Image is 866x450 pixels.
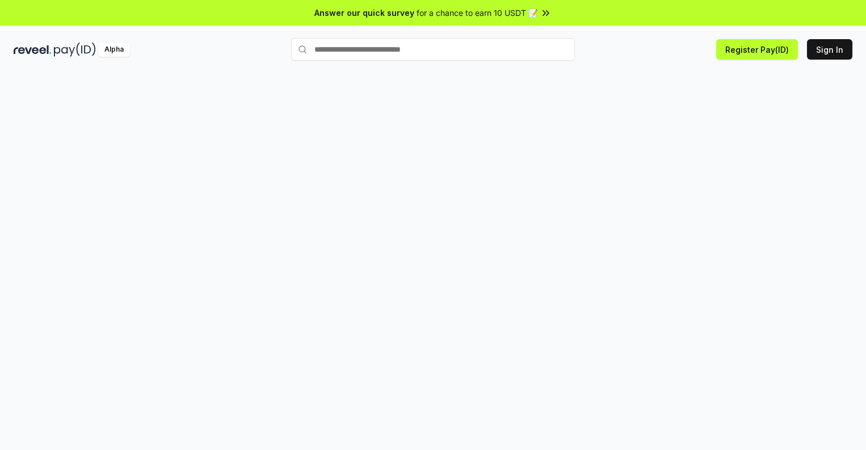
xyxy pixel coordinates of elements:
[314,7,414,19] span: Answer our quick survey
[98,43,130,57] div: Alpha
[417,7,538,19] span: for a chance to earn 10 USDT 📝
[716,39,798,60] button: Register Pay(ID)
[54,43,96,57] img: pay_id
[14,43,52,57] img: reveel_dark
[807,39,852,60] button: Sign In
